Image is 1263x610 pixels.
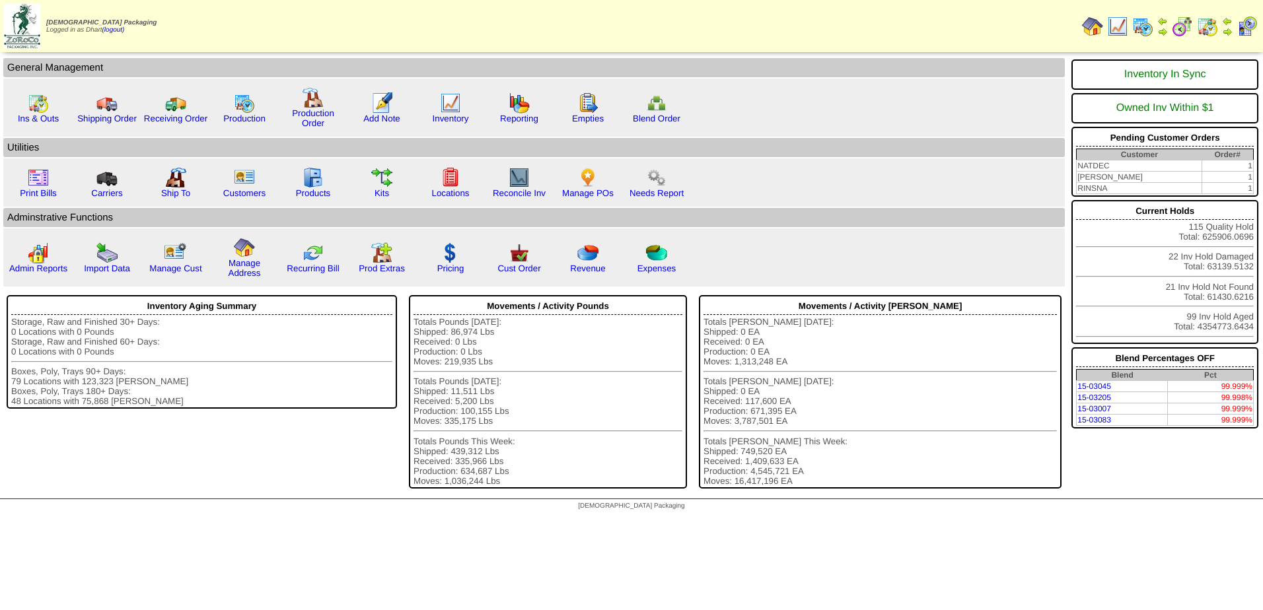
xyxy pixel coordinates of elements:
[11,317,392,406] div: Storage, Raw and Finished 30+ Days: 0 Locations with 0 Pounds Storage, Raw and Finished 60+ Days:...
[1168,403,1254,415] td: 99.999%
[440,242,461,263] img: dollar.gif
[1157,16,1168,26] img: arrowleft.gif
[1077,160,1202,172] td: NATDEC
[440,92,461,114] img: line_graph.gif
[77,114,137,123] a: Shipping Order
[500,114,538,123] a: Reporting
[11,298,392,315] div: Inventory Aging Summary
[1168,415,1254,426] td: 99.999%
[1107,16,1128,37] img: line_graph.gif
[1077,393,1111,402] a: 15-03205
[1157,26,1168,37] img: arrowright.gif
[287,263,339,273] a: Recurring Bill
[1076,96,1254,121] div: Owned Inv Within $1
[1077,404,1111,413] a: 15-03007
[28,242,49,263] img: graph2.png
[84,263,130,273] a: Import Data
[359,263,405,273] a: Prod Extras
[509,167,530,188] img: line_graph2.gif
[3,138,1065,157] td: Utilities
[9,263,67,273] a: Admin Reports
[1082,16,1103,37] img: home.gif
[363,114,400,123] a: Add Note
[4,4,40,48] img: zoroco-logo-small.webp
[1222,26,1233,37] img: arrowright.gif
[296,188,331,198] a: Products
[3,208,1065,227] td: Adminstrative Functions
[1197,16,1218,37] img: calendarinout.gif
[1076,203,1254,220] div: Current Holds
[102,26,125,34] a: (logout)
[165,167,186,188] img: factory2.gif
[1077,370,1168,381] th: Blend
[646,242,667,263] img: pie_chart2.png
[440,167,461,188] img: locations.gif
[509,92,530,114] img: graph.gif
[577,167,598,188] img: po.png
[646,92,667,114] img: network.png
[229,258,261,278] a: Manage Address
[630,188,684,198] a: Needs Report
[46,19,157,26] span: [DEMOGRAPHIC_DATA] Packaging
[149,263,201,273] a: Manage Cust
[96,92,118,114] img: truck.gif
[144,114,207,123] a: Receiving Order
[18,114,59,123] a: Ins & Outs
[1077,172,1202,183] td: [PERSON_NAME]
[371,242,392,263] img: prodextras.gif
[577,242,598,263] img: pie_chart.png
[578,502,684,510] span: [DEMOGRAPHIC_DATA] Packaging
[1237,16,1258,37] img: calendarcustomer.gif
[223,114,266,123] a: Production
[91,188,122,198] a: Carriers
[1168,381,1254,392] td: 99.999%
[1132,16,1153,37] img: calendarprod.gif
[497,263,540,273] a: Cust Order
[234,167,255,188] img: customers.gif
[1077,149,1202,160] th: Customer
[375,188,389,198] a: Kits
[509,242,530,263] img: cust_order.png
[1077,415,1111,424] a: 15-03083
[161,188,190,198] a: Ship To
[577,92,598,114] img: workorder.gif
[303,242,324,263] img: reconcile.gif
[20,188,57,198] a: Print Bills
[96,242,118,263] img: import.gif
[28,167,49,188] img: invoice2.gif
[303,87,324,108] img: factory.gif
[223,188,266,198] a: Customers
[46,19,157,34] span: Logged in as Dhart
[1076,350,1254,367] div: Blend Percentages OFF
[164,242,188,263] img: managecust.png
[303,167,324,188] img: cabinet.gif
[437,263,464,273] a: Pricing
[1076,62,1254,87] div: Inventory In Sync
[165,92,186,114] img: truck2.gif
[234,237,255,258] img: home.gif
[637,263,676,273] a: Expenses
[633,114,680,123] a: Blend Order
[1202,183,1253,194] td: 1
[1168,370,1254,381] th: Pct
[433,114,469,123] a: Inventory
[371,92,392,114] img: orders.gif
[570,263,605,273] a: Revenue
[1071,200,1258,344] div: 115 Quality Hold Total: 625906.0696 22 Inv Hold Damaged Total: 63139.5132 21 Inv Hold Not Found T...
[431,188,469,198] a: Locations
[562,188,614,198] a: Manage POs
[1202,160,1253,172] td: 1
[3,58,1065,77] td: General Management
[96,167,118,188] img: truck3.gif
[704,298,1057,315] div: Movements / Activity [PERSON_NAME]
[292,108,334,128] a: Production Order
[28,92,49,114] img: calendarinout.gif
[1222,16,1233,26] img: arrowleft.gif
[572,114,604,123] a: Empties
[1168,392,1254,403] td: 99.998%
[1202,172,1253,183] td: 1
[704,317,1057,486] div: Totals [PERSON_NAME] [DATE]: Shipped: 0 EA Received: 0 EA Production: 0 EA Moves: 1,313,248 EA To...
[493,188,546,198] a: Reconcile Inv
[1077,183,1202,194] td: RINSNA
[371,167,392,188] img: workflow.gif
